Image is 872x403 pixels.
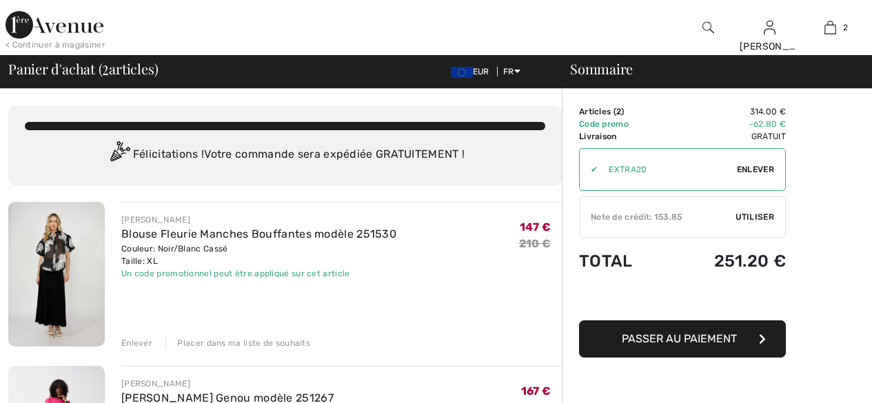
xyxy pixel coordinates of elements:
[579,118,667,130] td: Code promo
[520,220,551,234] span: 147 €
[622,332,737,345] span: Passer au paiement
[579,238,667,285] td: Total
[121,337,152,349] div: Enlever
[740,39,800,54] div: [PERSON_NAME]
[702,19,714,36] img: recherche
[521,384,551,397] span: 167 €
[580,163,598,176] div: ✔
[451,67,473,78] img: Euro
[800,19,860,36] a: 2
[121,267,396,280] div: Un code promotionnel peut être appliqué sur cet article
[580,211,736,223] div: Note de crédit: 153.85
[121,214,396,226] div: [PERSON_NAME]
[8,62,158,76] span: Panier d'achat ( articles)
[667,130,786,143] td: Gratuit
[121,378,350,390] div: [PERSON_NAME]
[579,320,786,358] button: Passer au paiement
[667,118,786,130] td: -62.80 €
[8,202,105,347] img: Blouse Fleurie Manches Bouffantes modèle 251530
[667,238,786,285] td: 251.20 €
[764,19,775,36] img: Mes infos
[121,227,396,240] a: Blouse Fleurie Manches Bouffantes modèle 251530
[6,11,103,39] img: 1ère Avenue
[736,211,774,223] span: Utiliser
[824,19,836,36] img: Mon panier
[764,21,775,34] a: Se connecter
[579,105,667,118] td: Articles ( )
[165,337,310,349] div: Placer dans ma liste de souhaits
[667,105,786,118] td: 314.00 €
[579,130,667,143] td: Livraison
[6,39,105,51] div: < Continuer à magasiner
[519,237,551,250] s: 210 €
[102,59,109,76] span: 2
[105,141,133,169] img: Congratulation2.svg
[503,67,520,76] span: FR
[121,242,396,267] div: Couleur: Noir/Blanc Cassé Taille: XL
[25,141,545,169] div: Félicitations ! Votre commande sera expédiée GRATUITEMENT !
[616,107,621,116] span: 2
[554,62,864,76] div: Sommaire
[579,285,786,316] iframe: PayPal
[737,163,774,176] span: Enlever
[451,67,495,76] span: EUR
[843,21,848,34] span: 2
[598,149,737,190] input: Code promo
